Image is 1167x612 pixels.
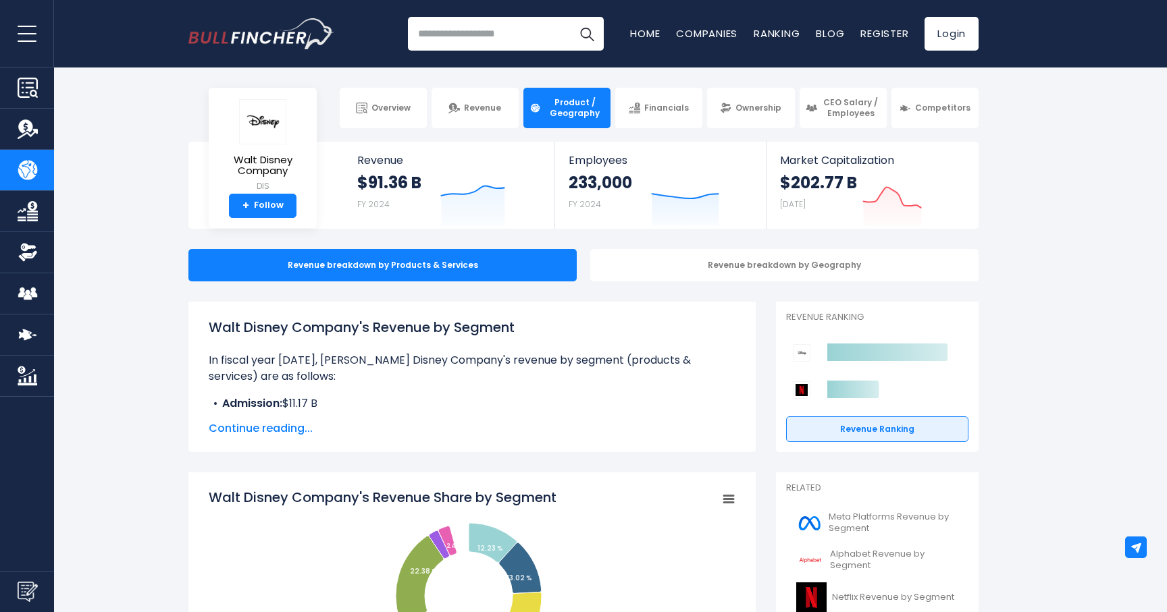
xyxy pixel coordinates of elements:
[477,543,503,553] tspan: 12.23 %
[830,549,960,572] span: Alphabet Revenue by Segment
[786,505,968,542] a: Meta Platforms Revenue by Segment
[569,198,601,210] small: FY 2024
[754,26,800,40] a: Ranking
[410,566,438,576] tspan: 22.38 %
[780,154,964,167] span: Market Capitalization
[630,26,660,40] a: Home
[222,395,282,411] b: Admission:
[507,573,532,583] tspan: 13.02 %
[188,18,334,49] img: Bullfincher logo
[18,242,38,262] img: Ownership
[786,542,968,579] a: Alphabet Revenue by Segment
[344,142,555,229] a: Revenue $91.36 B FY 2024
[188,18,334,49] a: Go to homepage
[209,352,735,385] p: In fiscal year [DATE], [PERSON_NAME] Disney Company's revenue by segment (products & services) ar...
[780,198,806,210] small: [DATE]
[832,592,954,603] span: Netflix Revenue by Segment
[786,416,968,442] a: Revenue Ranking
[209,395,735,412] li: $11.17 B
[432,88,519,128] a: Revenue
[767,142,977,229] a: Market Capitalization $202.77 B [DATE]
[816,26,844,40] a: Blog
[569,154,752,167] span: Employees
[219,99,307,194] a: Walt Disney Company DIS
[357,154,542,167] span: Revenue
[780,172,857,193] strong: $202.77 B
[821,97,881,118] span: CEO Salary / Employees
[786,312,968,323] p: Revenue Ranking
[676,26,737,40] a: Companies
[735,103,781,113] span: Ownership
[340,88,427,128] a: Overview
[925,17,979,51] a: Login
[891,88,979,128] a: Competitors
[219,180,306,192] small: DIS
[569,172,632,193] strong: 233,000
[464,103,501,113] span: Revenue
[229,194,296,218] a: +Follow
[786,482,968,494] p: Related
[860,26,908,40] a: Register
[915,103,970,113] span: Competitors
[793,381,810,399] img: Netflix competitors logo
[219,155,306,177] span: Walt Disney Company
[188,249,577,281] div: Revenue breakdown by Products & Services
[644,103,689,113] span: Financials
[545,97,604,118] span: Product / Geography
[570,17,604,51] button: Search
[209,317,735,337] h1: Walt Disney Company's Revenue by Segment
[242,200,249,212] strong: +
[707,88,794,128] a: Ownership
[615,88,702,128] a: Financials
[209,420,735,437] span: Continue reading...
[794,545,826,576] img: GOOGL logo
[357,198,390,210] small: FY 2024
[794,508,825,538] img: META logo
[446,543,466,550] tspan: 2.48 %
[523,88,611,128] a: Product / Geography
[590,249,979,281] div: Revenue breakdown by Geography
[800,88,887,128] a: CEO Salary / Employees
[555,142,765,229] a: Employees 233,000 FY 2024
[209,488,556,507] tspan: Walt Disney Company's Revenue Share by Segment
[829,511,960,534] span: Meta Platforms Revenue by Segment
[371,103,411,113] span: Overview
[357,172,421,193] strong: $91.36 B
[793,344,810,362] img: Walt Disney Company competitors logo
